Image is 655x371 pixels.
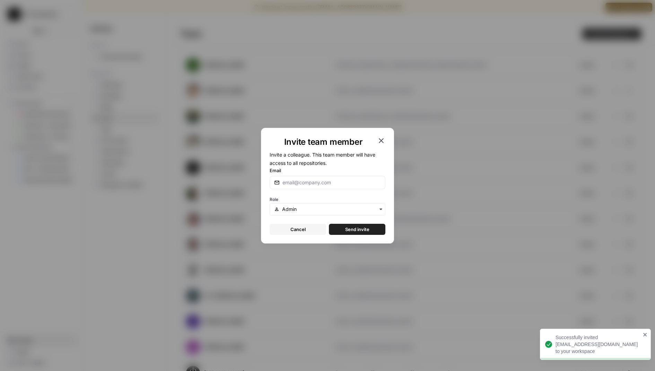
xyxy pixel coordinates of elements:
[282,206,381,213] input: Admin
[345,226,369,233] span: Send invite
[270,136,377,148] h1: Invite team member
[643,332,648,337] button: close
[556,334,641,355] div: Successfully invited [EMAIL_ADDRESS][DOMAIN_NAME] to your workspace
[270,152,375,166] span: Invite a colleague. This team member will have access to all repositories.
[270,197,278,202] span: Role
[282,179,381,186] input: email@company.com
[270,224,326,235] button: Cancel
[290,226,306,233] span: Cancel
[270,167,385,174] label: Email
[329,224,385,235] button: Send invite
